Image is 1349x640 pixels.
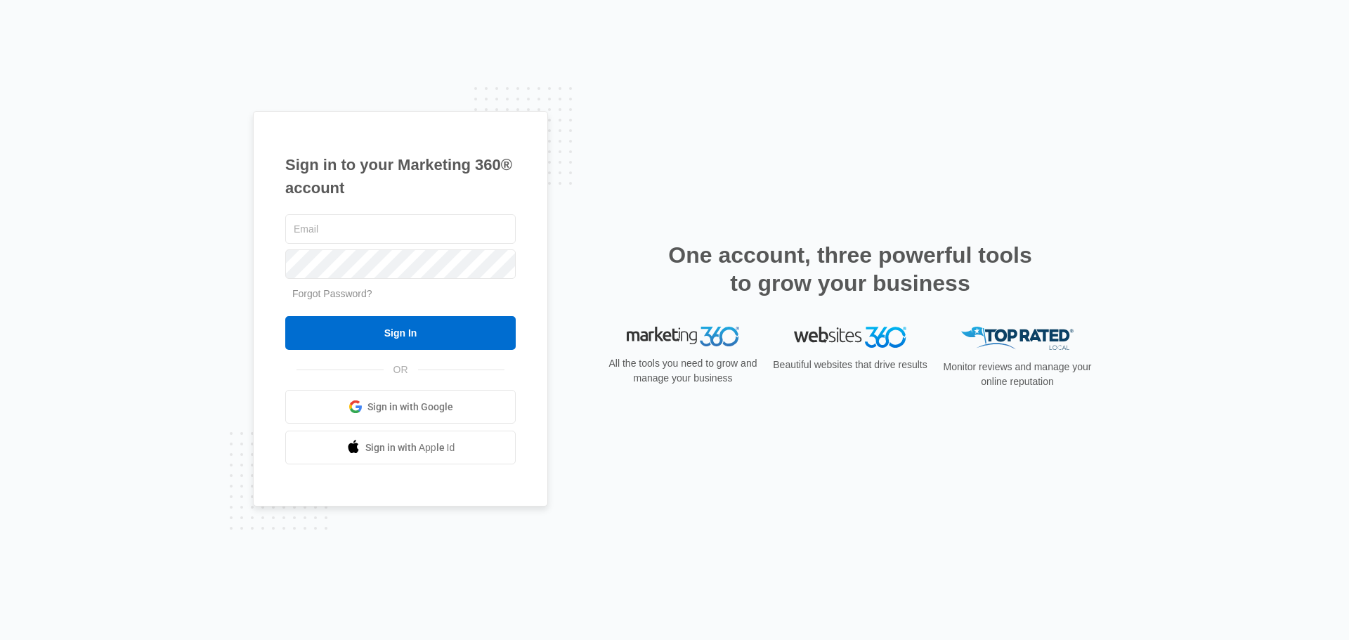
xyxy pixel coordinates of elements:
[292,288,372,299] a: Forgot Password?
[604,356,762,386] p: All the tools you need to grow and manage your business
[961,327,1074,350] img: Top Rated Local
[794,327,906,347] img: Websites 360
[771,358,929,372] p: Beautiful websites that drive results
[365,440,455,455] span: Sign in with Apple Id
[285,431,516,464] a: Sign in with Apple Id
[939,360,1096,389] p: Monitor reviews and manage your online reputation
[384,363,418,377] span: OR
[285,214,516,244] input: Email
[285,316,516,350] input: Sign In
[664,241,1036,297] h2: One account, three powerful tools to grow your business
[367,400,453,414] span: Sign in with Google
[285,390,516,424] a: Sign in with Google
[627,327,739,346] img: Marketing 360
[285,153,516,200] h1: Sign in to your Marketing 360® account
